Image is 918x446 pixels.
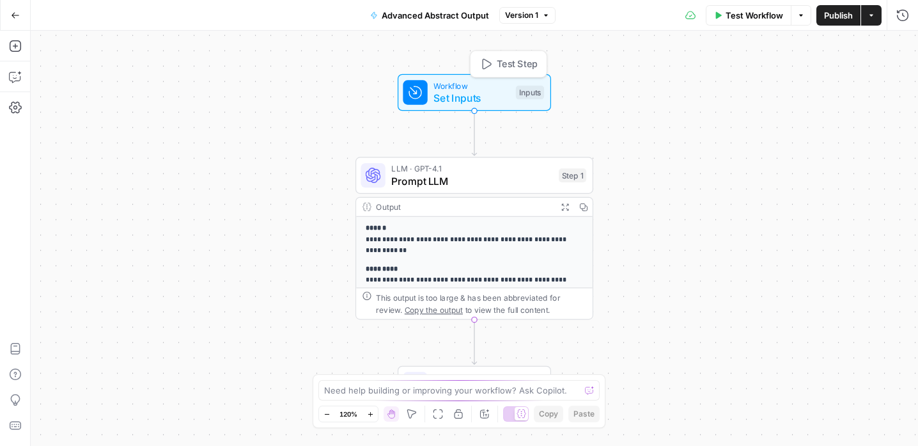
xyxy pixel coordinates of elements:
[355,74,593,111] div: WorkflowSet InputsInputsTest Step
[568,406,600,422] button: Paste
[362,5,497,26] button: Advanced Abstract Output
[376,291,586,315] div: This output is too large & has been abbreviated for review. to view the full content.
[472,320,476,365] g: Edge from step_1 to end
[816,5,860,26] button: Publish
[391,173,552,189] span: Prompt LLM
[433,90,510,106] span: Set Inputs
[534,406,563,422] button: Copy
[382,9,489,22] span: Advanced Abstract Output
[472,111,476,155] g: Edge from start to step_1
[726,9,783,22] span: Test Workflow
[706,5,791,26] button: Test Workflow
[339,409,357,419] span: 120%
[559,168,586,182] div: Step 1
[539,408,558,420] span: Copy
[824,9,853,22] span: Publish
[505,10,538,21] span: Version 1
[376,201,551,213] div: Output
[433,371,538,383] span: End
[405,305,463,314] span: Copy the output
[433,79,510,92] span: Workflow
[355,366,593,403] div: EndOutput
[474,54,543,74] button: Test Step
[516,86,544,100] div: Inputs
[391,163,552,175] span: LLM · GPT-4.1
[497,57,538,71] span: Test Step
[573,408,595,420] span: Paste
[499,7,556,24] button: Version 1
